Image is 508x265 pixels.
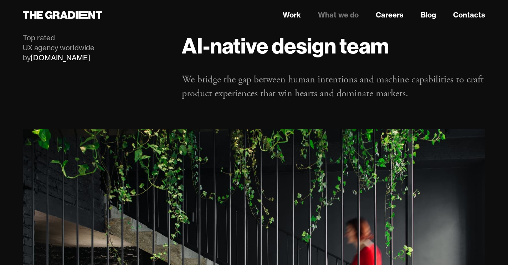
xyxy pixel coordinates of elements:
[318,10,359,20] a: What we do
[182,33,485,58] h1: AI-native design team
[23,33,168,63] div: Top rated UX agency worldwide by
[453,10,485,20] a: Contacts
[376,10,404,20] a: Careers
[31,53,90,62] a: [DOMAIN_NAME]
[283,10,301,20] a: Work
[421,10,436,20] a: Blog
[182,73,485,101] p: We bridge the gap between human intentions and machine capabilities to craft product experiences ...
